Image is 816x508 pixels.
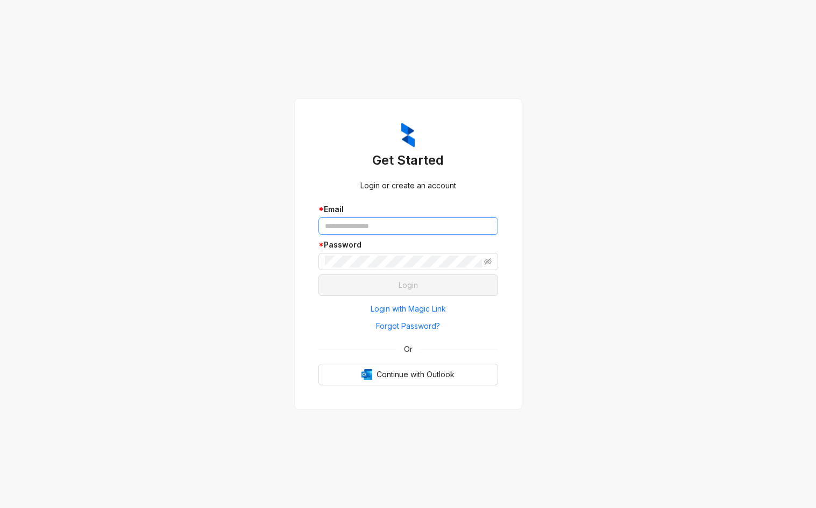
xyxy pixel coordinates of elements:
[484,258,492,265] span: eye-invisible
[401,123,415,147] img: ZumaIcon
[377,369,455,380] span: Continue with Outlook
[318,180,498,192] div: Login or create an account
[318,239,498,251] div: Password
[318,274,498,296] button: Login
[361,369,372,380] img: Outlook
[318,364,498,385] button: OutlookContinue with Outlook
[318,300,498,317] button: Login with Magic Link
[371,303,446,315] span: Login with Magic Link
[318,203,498,215] div: Email
[318,152,498,169] h3: Get Started
[376,320,440,332] span: Forgot Password?
[396,343,420,355] span: Or
[318,317,498,335] button: Forgot Password?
